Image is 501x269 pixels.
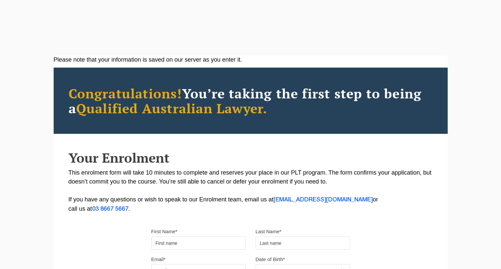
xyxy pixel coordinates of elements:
h2: Your Enrolment [69,150,433,165]
div: Please note that your information is saved on our server as you enter it. [54,55,448,64]
p: This enrolment form will take 10 minutes to complete and reserves your place in our PLT program. ... [69,168,433,214]
a: 03 8667 5667 [92,206,128,212]
label: First Name* [151,228,177,235]
label: Email* [151,256,166,263]
input: First name [151,237,246,250]
label: Last Name* [256,228,281,235]
input: Last name [256,237,350,250]
label: Date of Birth* [256,256,285,263]
span: Qualified Australian Lawyer. [76,99,268,117]
span: Congratulations! [69,84,182,102]
a: [EMAIL_ADDRESS][DOMAIN_NAME] [274,197,373,202]
h2: You’re taking the first step to being a [69,86,433,116]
